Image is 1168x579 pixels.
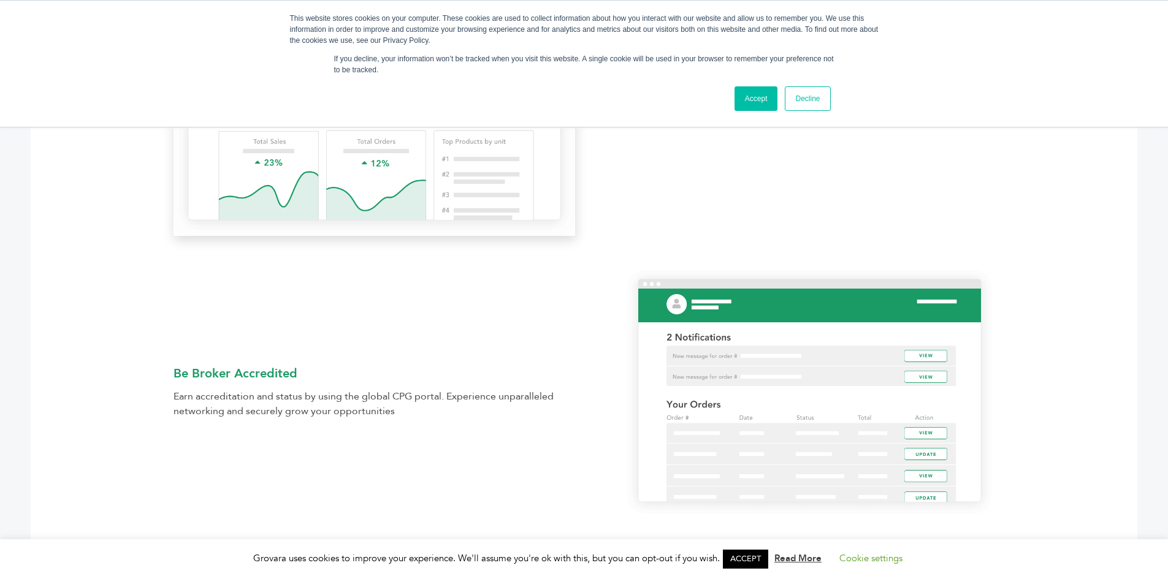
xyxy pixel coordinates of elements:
[253,552,915,564] span: Grovara uses cookies to improve your experience. We'll assume you're ok with this, but you can op...
[334,53,834,75] p: If you decline, your information won’t be tracked when you visit this website. A single cookie wi...
[839,552,903,564] a: Cookie settings
[174,389,575,418] div: Earn accreditation and status by using the global CPG portal. Experience unparalleled networking ...
[785,86,830,111] a: Decline
[774,552,822,564] a: Read More
[735,86,778,111] a: Accept
[723,550,768,569] a: ACCEPT
[290,13,879,46] div: This website stores cookies on your computer. These cookies are used to collect information about...
[174,365,297,382] b: Be Broker Accredited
